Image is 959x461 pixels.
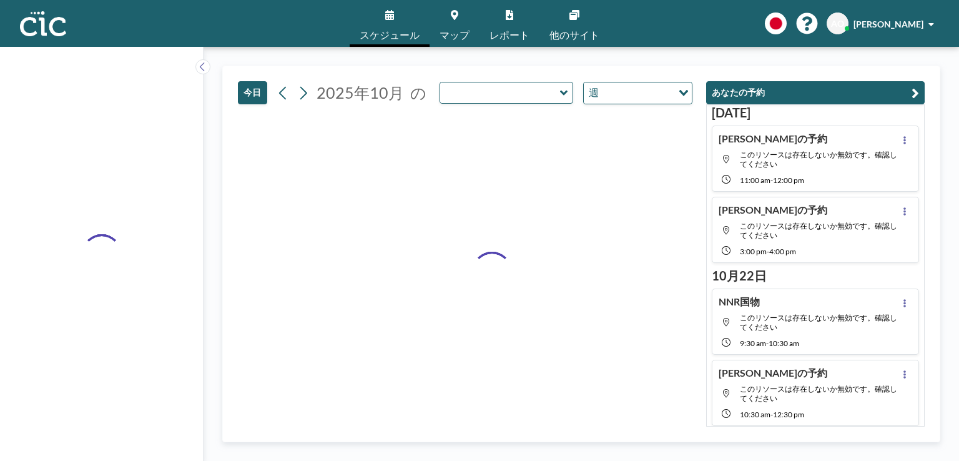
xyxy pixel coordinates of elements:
[769,339,799,348] span: 10:30 AM
[440,30,470,40] span: マップ
[740,176,770,185] span: 11:00 AM
[740,221,897,240] span: このリソースは存在しないか無効です。確認してください
[712,105,919,121] h3: [DATE]
[740,384,897,403] span: このリソースは存在しないか無効です。確認してください
[584,82,692,104] div: Search for option
[853,19,923,29] span: [PERSON_NAME]
[773,176,804,185] span: 12:00 PM
[740,339,766,348] span: 9:30 AM
[238,81,267,104] button: 今日
[489,30,529,40] span: レポート
[766,339,769,348] span: -
[767,247,769,256] span: -
[770,410,773,419] span: -
[773,410,804,419] span: 12:30 PM
[719,367,827,379] h4: [PERSON_NAME]の予約
[740,150,897,169] span: このリソースは存在しないか無効です。確認してください
[719,132,827,145] h4: [PERSON_NAME]の予約
[360,30,420,40] span: スケジュール
[770,176,773,185] span: -
[712,268,919,284] h3: 10月22日
[317,83,404,102] span: 2025年10月
[719,295,760,308] h4: NNR国物
[740,313,897,332] span: このリソースは存在しないか無効です。確認してください
[706,81,925,104] button: あなたの予約
[410,83,426,102] span: の
[740,410,770,419] span: 10:30 AM
[769,247,796,256] span: 4:00 PM
[586,85,601,101] span: 週
[20,11,66,36] img: organization-logo
[831,18,844,29] span: AO
[740,247,767,256] span: 3:00 PM
[719,204,827,216] h4: [PERSON_NAME]の予約
[602,85,671,101] input: Search for option
[549,30,599,40] span: 他のサイト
